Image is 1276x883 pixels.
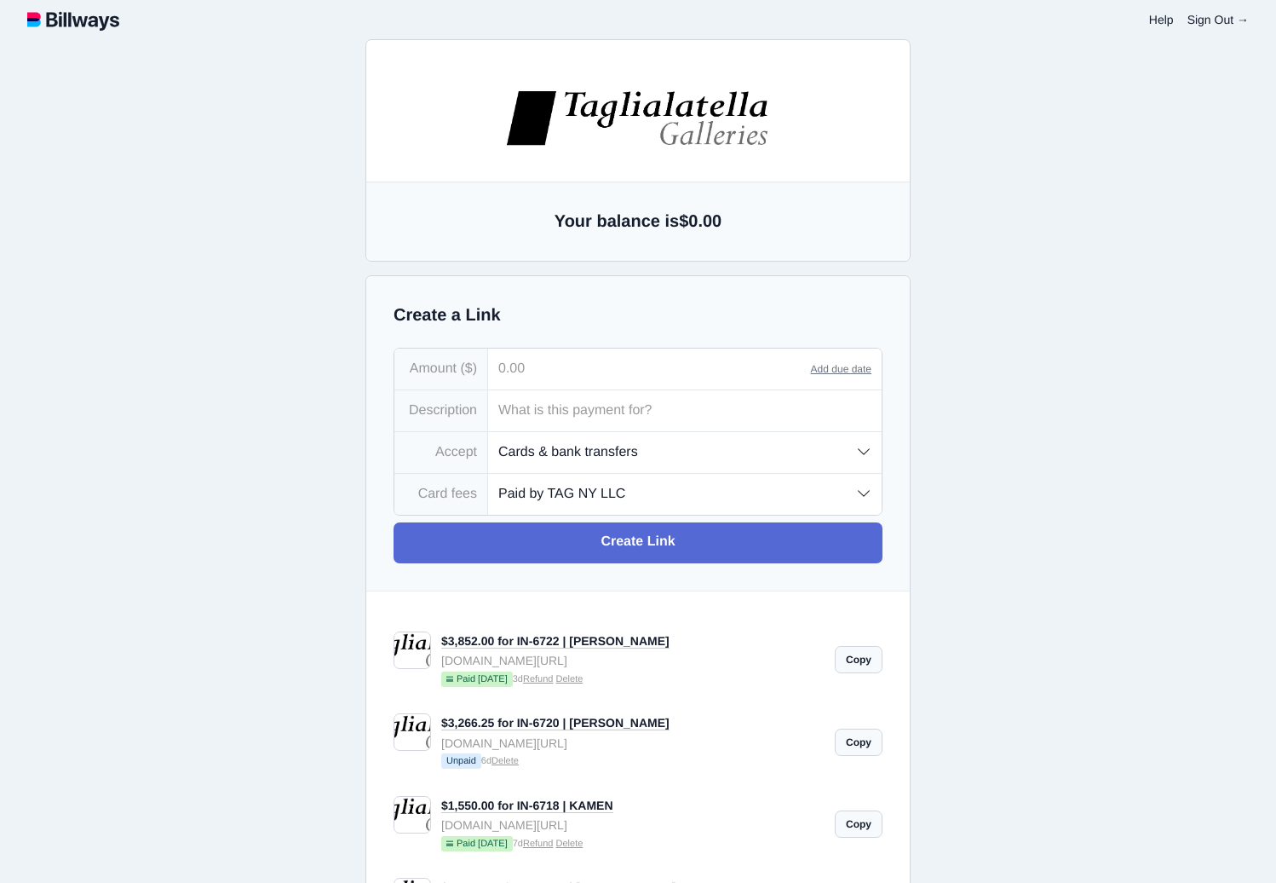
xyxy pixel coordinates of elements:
div: Amount ($) [394,349,488,390]
input: 0.00 [488,349,811,390]
div: [DOMAIN_NAME][URL] [441,734,825,753]
div: [DOMAIN_NAME][URL] [441,816,825,834]
h2: Create a Link [394,303,882,327]
div: [DOMAIN_NAME][URL] [441,651,825,670]
div: Card fees [394,474,488,515]
a: Add due date [811,363,871,375]
a: $3,266.25 for IN-6720 | [PERSON_NAME] [441,716,670,730]
div: Accept [394,432,488,473]
a: $3,852.00 for IN-6722 | [PERSON_NAME] [441,634,670,649]
a: Copy [835,729,882,756]
a: Sign Out [1187,13,1249,26]
a: Refund [523,839,553,849]
a: Delete [556,839,583,849]
a: Copy [835,646,882,673]
a: $1,550.00 for IN-6718 | KAMEN [441,799,613,813]
a: Delete [491,756,519,766]
a: Create Link [394,522,882,563]
span: Unpaid [441,753,481,769]
small: 6d [441,753,825,770]
input: What is this payment for? [488,390,882,431]
span: Paid [DATE] [441,672,513,687]
small: 3d [441,672,825,689]
img: logotype.svg [27,9,119,31]
a: Refund [523,674,553,684]
div: Description [394,390,488,431]
span: $0.00 [679,212,721,231]
a: Copy [835,811,882,838]
img: images%2Flogos%2FNHEjR4F79tOipA5cvDi8LzgAg5H3-logo.jpg [504,89,772,147]
h2: Your balance is [394,210,882,234]
a: Help [1149,13,1174,26]
small: 7d [441,836,825,853]
a: Delete [556,674,583,684]
span: Paid [DATE] [441,836,513,851]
